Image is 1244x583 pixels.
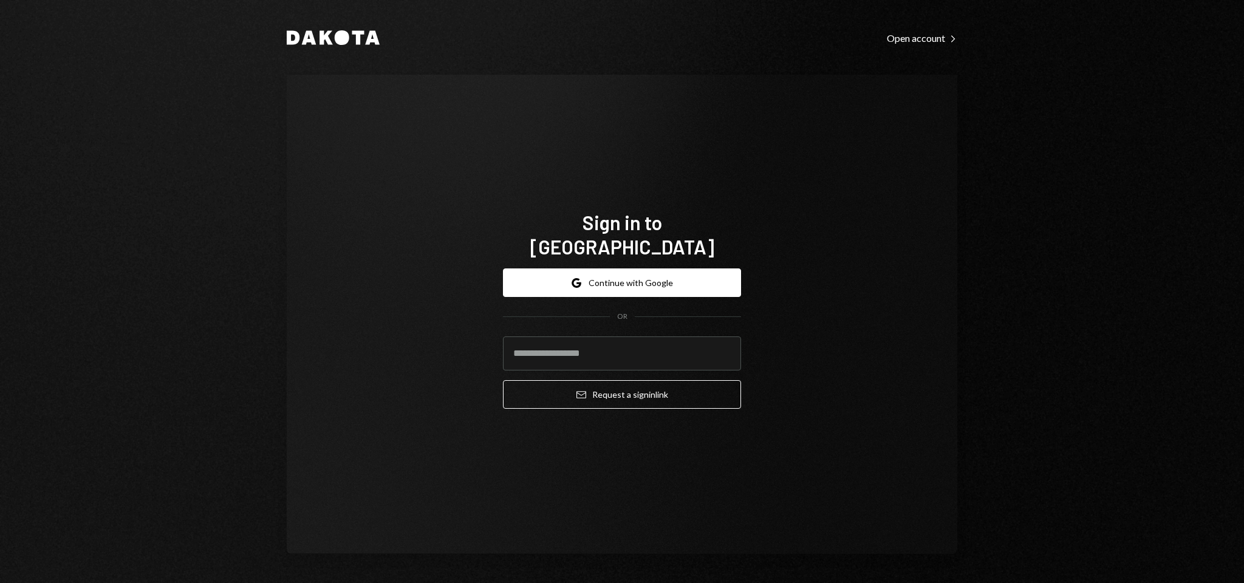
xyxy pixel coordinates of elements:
[617,312,627,322] div: OR
[887,31,957,44] a: Open account
[503,380,741,409] button: Request a signinlink
[503,210,741,259] h1: Sign in to [GEOGRAPHIC_DATA]
[503,268,741,297] button: Continue with Google
[887,32,957,44] div: Open account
